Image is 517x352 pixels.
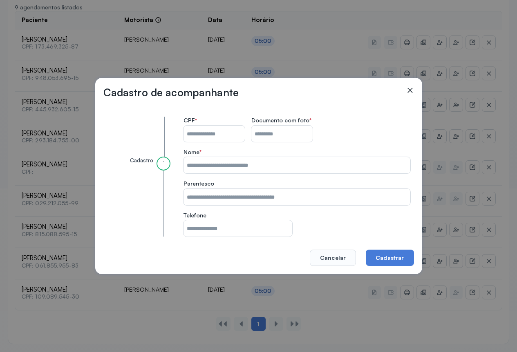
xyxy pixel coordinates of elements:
[251,117,311,124] span: Documento com foto
[184,180,214,187] span: Parentesco
[130,157,153,164] small: Cadastro
[184,117,197,124] span: CPF
[366,250,414,266] button: Cadastrar
[184,212,206,219] span: Telefone
[184,148,201,156] span: Nome
[103,86,239,99] h3: Cadastro de acompanhante
[163,160,165,167] span: 1
[310,250,356,266] button: Cancelar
